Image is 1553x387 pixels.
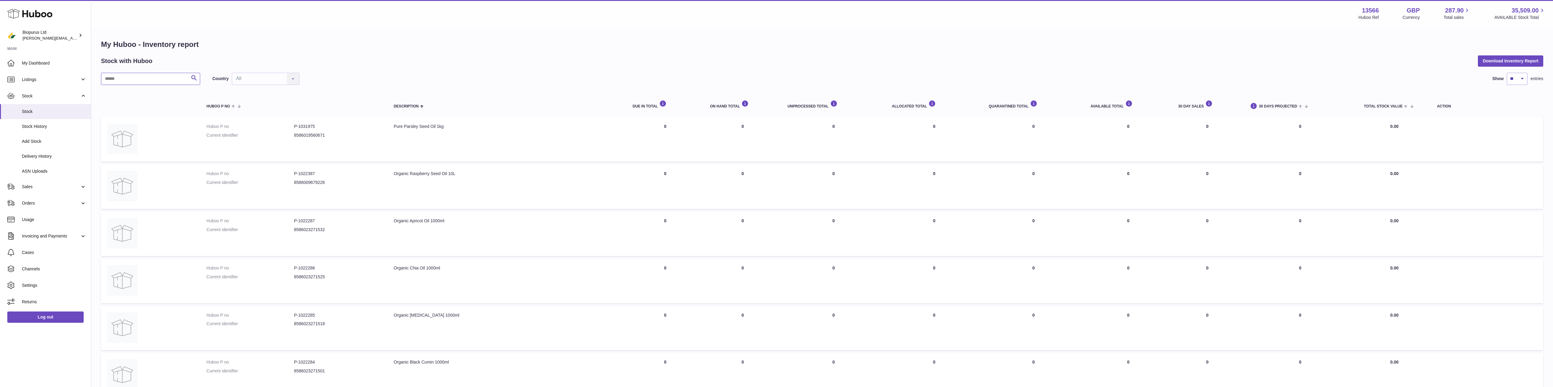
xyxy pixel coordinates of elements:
[1178,100,1236,108] div: 30 DAY SALES
[207,132,294,138] dt: Current identifier
[394,104,419,108] span: Description
[107,218,138,248] img: product image
[1390,266,1398,270] span: 0.00
[1242,306,1358,350] td: 0
[1032,266,1035,270] span: 0
[1259,104,1297,108] span: 30 DAYS PROJECTED
[294,321,382,327] dd: 8586023271518
[1172,118,1242,162] td: 0
[22,153,86,159] span: Delivery History
[782,118,886,162] td: 0
[1443,15,1471,20] span: Total sales
[1085,306,1172,350] td: 0
[626,165,704,209] td: 0
[1172,306,1242,350] td: 0
[22,200,80,206] span: Orders
[22,77,80,83] span: Listings
[23,36,122,40] span: [PERSON_NAME][EMAIL_ADDRESS][DOMAIN_NAME]
[294,124,382,129] dd: P-1031975
[1359,15,1379,20] div: Huboo Ref
[107,312,138,343] img: product image
[207,227,294,233] dt: Current identifier
[294,218,382,224] dd: P-1022287
[1032,171,1035,176] span: 0
[394,171,620,177] div: Organic Raspberry Seed Oil 10L
[1172,165,1242,209] td: 0
[207,368,294,374] dt: Current identifier
[294,132,382,138] dd: 8586019560671
[1242,165,1358,209] td: 0
[22,283,86,288] span: Settings
[704,118,782,162] td: 0
[294,180,382,185] dd: 8588009679226
[1492,76,1504,82] label: Show
[207,321,294,327] dt: Current identifier
[1242,212,1358,256] td: 0
[1390,360,1398,364] span: 0.00
[1032,313,1035,318] span: 0
[1085,259,1172,303] td: 0
[1172,259,1242,303] td: 0
[626,118,704,162] td: 0
[107,124,138,154] img: product image
[1032,124,1035,129] span: 0
[1390,171,1398,176] span: 0.00
[1242,118,1358,162] td: 0
[101,40,1543,49] h1: My Huboo - Inventory report
[1242,259,1358,303] td: 0
[1443,6,1471,20] a: 287.90 Total sales
[107,171,138,201] img: product image
[212,76,229,82] label: Country
[23,30,77,41] div: Biopurus Ltd
[1390,124,1398,129] span: 0.00
[294,274,382,280] dd: 8586023271525
[782,165,886,209] td: 0
[704,165,782,209] td: 0
[394,218,620,224] div: Organic Apricot Oil 1000ml
[626,212,704,256] td: 0
[207,218,294,224] dt: Huboo P no
[394,265,620,271] div: Organic Chia Oil 1000ml
[394,359,620,365] div: Organic Black Cumin 1000ml
[207,180,294,185] dt: Current identifier
[632,100,698,108] div: DUE IN TOTAL
[7,311,84,322] a: Log out
[294,312,382,318] dd: P-1022285
[1494,15,1546,20] span: AVAILABLE Stock Total
[1437,104,1537,108] div: Action
[22,217,86,223] span: Usage
[294,171,382,177] dd: P-1022387
[394,124,620,129] div: Pure Parsley Seed Oil 1kg
[207,124,294,129] dt: Huboo P no
[1390,218,1398,223] span: 0.00
[22,60,86,66] span: My Dashboard
[1494,6,1546,20] a: 35,509.00 AVAILABLE Stock Total
[1032,360,1035,364] span: 0
[294,359,382,365] dd: P-1022284
[626,259,704,303] td: 0
[207,359,294,365] dt: Huboo P no
[704,259,782,303] td: 0
[1390,313,1398,318] span: 0.00
[1407,6,1420,15] strong: GBP
[1530,76,1543,82] span: entries
[782,306,886,350] td: 0
[294,265,382,271] dd: P-1022286
[710,100,775,108] div: ON HAND Total
[207,171,294,177] dt: Huboo P no
[1085,118,1172,162] td: 0
[704,306,782,350] td: 0
[1445,6,1464,15] span: 287.90
[989,100,1078,108] div: QUARANTINED Total
[1512,6,1539,15] span: 35,509.00
[207,312,294,318] dt: Huboo P no
[22,266,86,272] span: Channels
[704,212,782,256] td: 0
[1362,6,1379,15] strong: 13566
[782,212,886,256] td: 0
[294,368,382,374] dd: 8586023271501
[394,312,620,318] div: Organic [MEDICAL_DATA] 1000ml
[207,265,294,271] dt: Huboo P no
[22,124,86,129] span: Stock History
[626,306,704,350] td: 0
